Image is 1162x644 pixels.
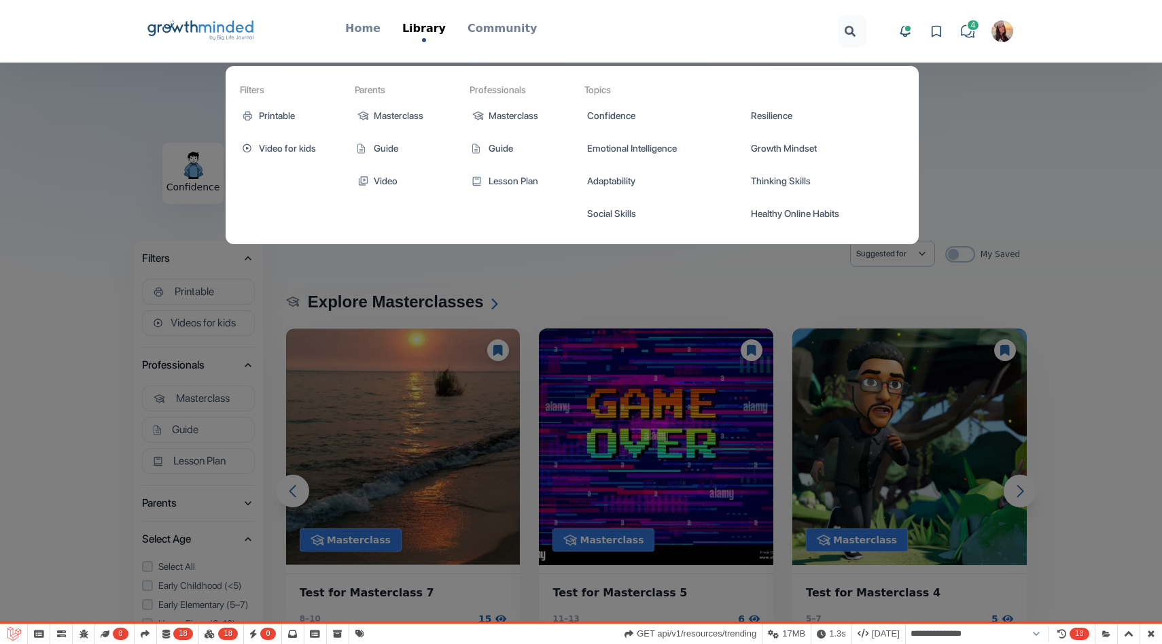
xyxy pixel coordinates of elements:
[468,20,537,38] a: Community
[580,167,741,194] a: Adaptability
[465,167,563,194] a: Lesson Plan
[218,628,238,640] span: 18
[744,102,904,129] a: Resilience
[1070,628,1089,640] span: 10
[113,628,128,640] span: 0
[465,135,563,162] a: Guide
[240,83,333,102] div: Filters
[351,102,448,129] a: Masterclass
[744,135,904,162] a: Growth Mindset
[173,628,193,640] span: 18
[236,102,333,129] a: Printable
[957,21,978,41] a: 4
[966,19,980,31] span: 4
[345,20,381,38] a: Home
[351,167,448,194] a: Video
[580,200,741,227] a: Social Skills
[465,102,563,129] a: Masterclass
[744,200,904,227] a: Healthy Online Habits
[991,20,1013,42] img: Anhelina Kravets
[468,20,537,37] p: Community
[260,628,276,640] span: 0
[402,20,446,42] a: Library
[584,83,904,102] div: Topics
[744,167,904,194] a: Thinking Skills
[402,20,446,37] p: Library
[345,20,381,37] p: Home
[355,83,448,102] div: Parents
[470,83,563,102] div: Professionals
[580,102,741,129] a: Confidence
[351,135,448,162] a: Guide
[580,135,741,162] a: Emotional Intelligence
[236,135,333,162] a: Video for kids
